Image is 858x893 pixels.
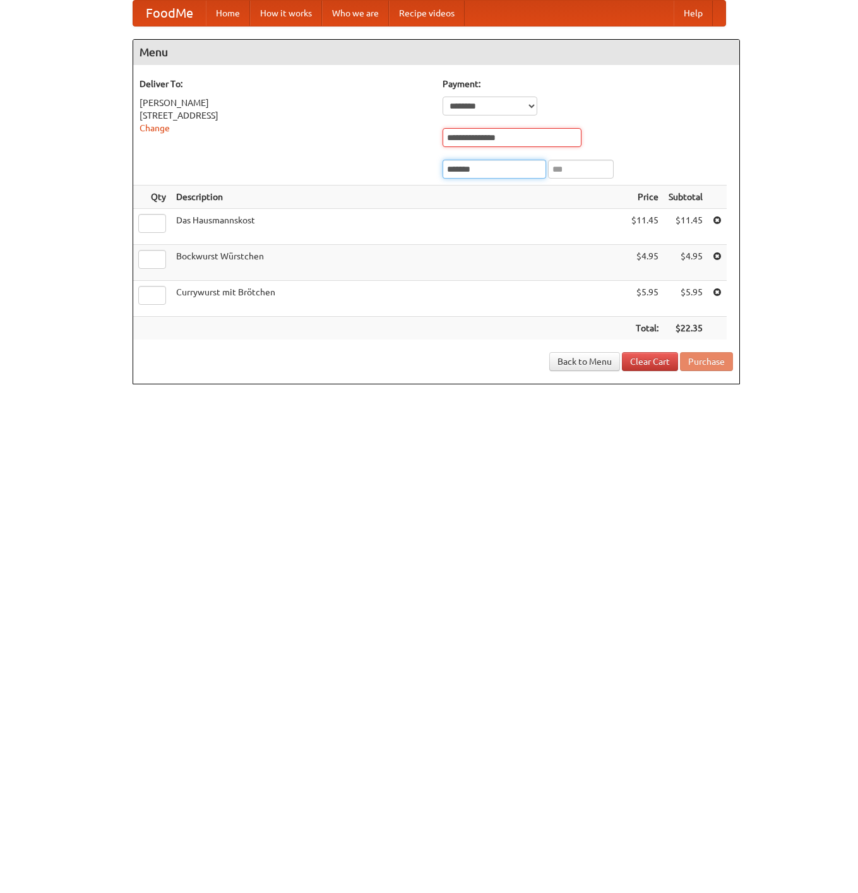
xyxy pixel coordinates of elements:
td: $11.45 [626,209,664,245]
th: Subtotal [664,186,708,209]
a: Clear Cart [622,352,678,371]
h5: Deliver To: [140,78,430,90]
td: Bockwurst Würstchen [171,245,626,281]
th: Qty [133,186,171,209]
button: Purchase [680,352,733,371]
td: $4.95 [626,245,664,281]
td: $5.95 [626,281,664,317]
div: [STREET_ADDRESS] [140,109,430,122]
a: Help [674,1,713,26]
h5: Payment: [443,78,733,90]
a: Recipe videos [389,1,465,26]
a: Change [140,123,170,133]
a: Home [206,1,250,26]
h4: Menu [133,40,739,65]
a: FoodMe [133,1,206,26]
a: How it works [250,1,322,26]
a: Who we are [322,1,389,26]
th: Description [171,186,626,209]
td: Das Hausmannskost [171,209,626,245]
div: [PERSON_NAME] [140,97,430,109]
td: $11.45 [664,209,708,245]
th: Total: [626,317,664,340]
th: $22.35 [664,317,708,340]
a: Back to Menu [549,352,620,371]
td: $5.95 [664,281,708,317]
th: Price [626,186,664,209]
td: Currywurst mit Brötchen [171,281,626,317]
td: $4.95 [664,245,708,281]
